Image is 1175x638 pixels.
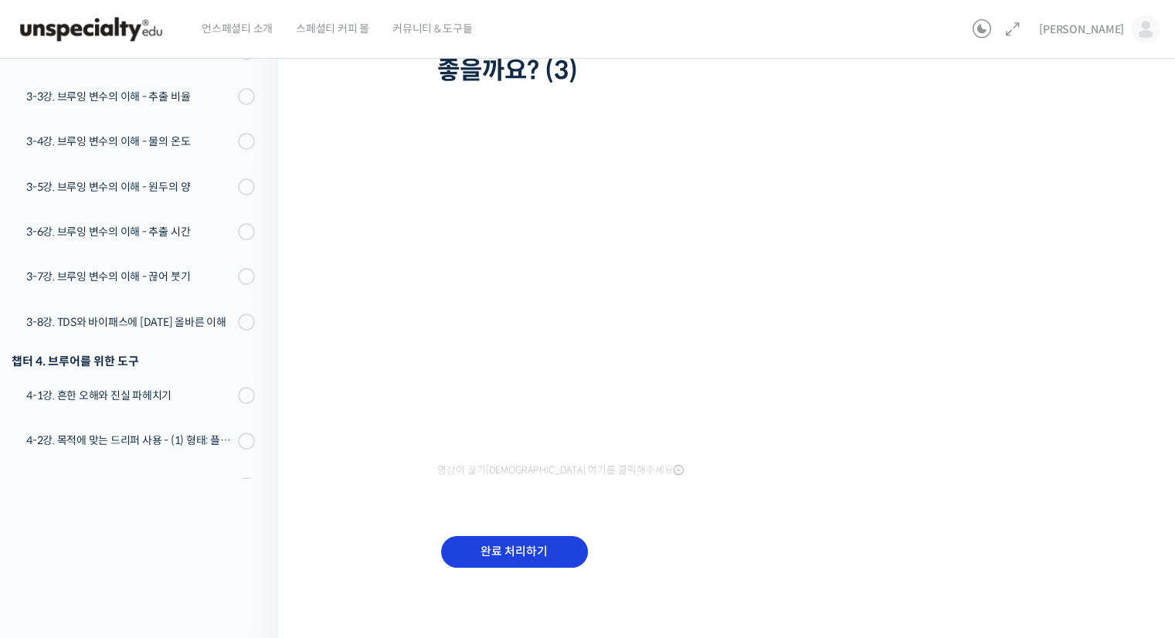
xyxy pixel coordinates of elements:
div: 4-1강. 흔한 오해와 진실 파헤치기 [26,387,233,404]
span: 영상이 끊기[DEMOGRAPHIC_DATA] 여기를 클릭해주세요 [437,464,684,477]
div: 챕터 4. 브루어를 위한 도구 [12,351,255,372]
div: 3-6강. 브루잉 변수의 이해 - 추출 시간 [26,223,233,240]
div: 4-2강. 목적에 맞는 드리퍼 사용 - (1) 형태: 플랫 베드, 코니컬 [26,432,233,449]
span: 설정 [239,513,257,525]
div: 3-4강. 브루잉 변수의 이해 - 물의 온도 [26,133,233,150]
span: [PERSON_NAME] [1039,22,1124,36]
div: 4-3강. 목적에 맞는 드리퍼 사용 - (2) 추출 방식: 침출식, 투과식 [26,477,233,494]
div: 3-5강. 브루잉 변수의 이해 - 원두의 양 [26,178,233,195]
h1: 2-6강. 커피 맛이 아쉬울 때면 레시피를 어떻게 수정해 보면 좋을까요? (3) [437,26,1024,86]
div: 3-8강. TDS와 바이패스에 [DATE] 올바른 이해 [26,314,233,331]
div: 3-7강. 브루잉 변수의 이해 - 끊어 붓기 [26,268,233,285]
input: 완료 처리하기 [441,536,588,568]
a: 대화 [102,490,199,528]
span: 대화 [141,514,160,526]
span: 홈 [49,513,58,525]
div: 3-3강. 브루잉 변수의 이해 - 추출 비율 [26,88,233,105]
a: 설정 [199,490,297,528]
a: 홈 [5,490,102,528]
